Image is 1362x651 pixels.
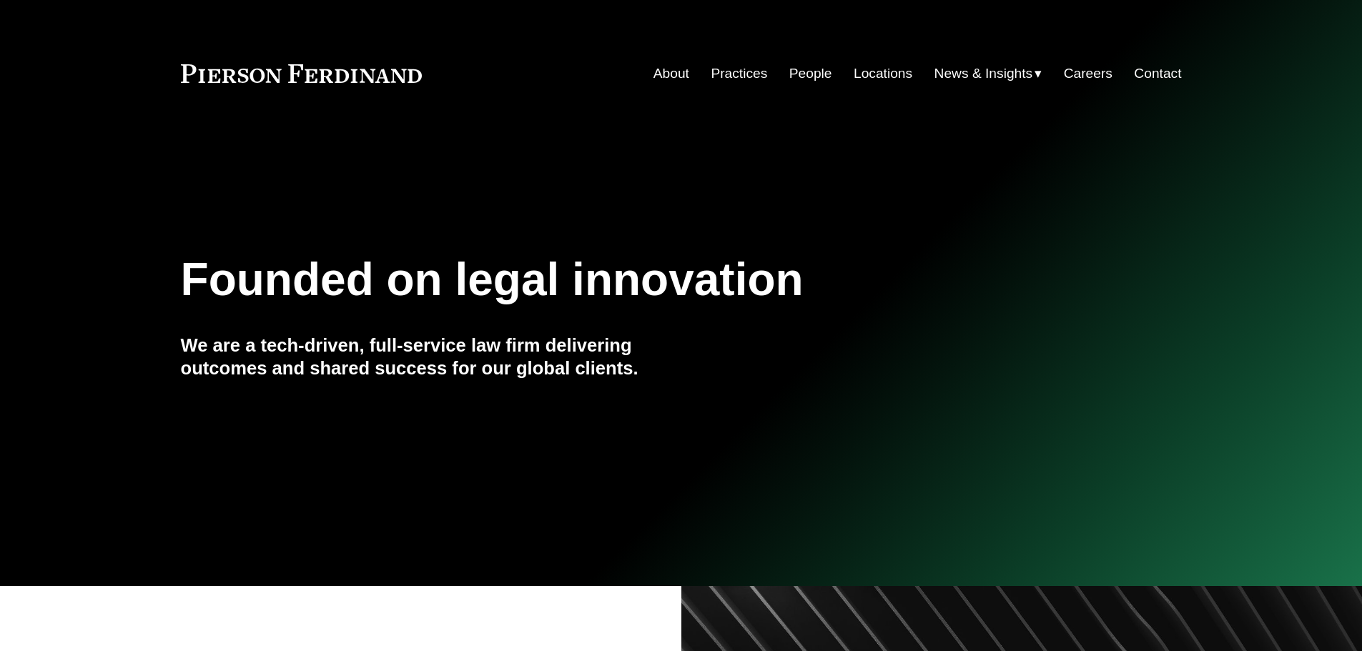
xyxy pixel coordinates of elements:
h4: We are a tech-driven, full-service law firm delivering outcomes and shared success for our global... [181,334,681,380]
a: People [789,60,832,87]
h1: Founded on legal innovation [181,254,1015,306]
a: Practices [711,60,767,87]
span: News & Insights [934,61,1033,86]
a: Careers [1064,60,1112,87]
a: Contact [1134,60,1181,87]
a: Locations [854,60,912,87]
a: folder dropdown [934,60,1042,87]
a: About [653,60,689,87]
